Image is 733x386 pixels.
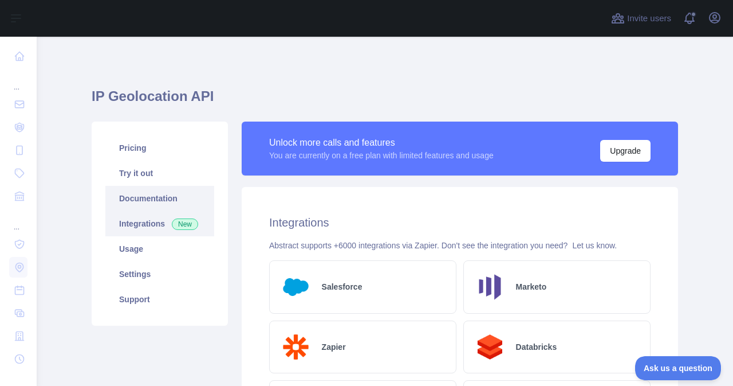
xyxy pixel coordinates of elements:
span: Invite users [627,12,671,25]
div: Abstract supports +6000 integrations via Zapier. Don't see the integration you need? [269,240,651,251]
iframe: Toggle Customer Support [635,356,722,380]
div: ... [9,209,27,232]
h2: Zapier [322,341,346,353]
div: Unlock more calls and features [269,136,494,150]
a: Integrations New [105,211,214,236]
a: Try it out [105,161,214,186]
img: Logo [473,270,507,304]
button: Upgrade [600,140,651,162]
button: Let us know. [572,240,617,251]
h1: IP Geolocation API [92,87,678,115]
span: New [172,219,198,230]
img: Logo [473,330,507,364]
h2: Marketo [516,281,547,293]
a: Settings [105,262,214,287]
a: Documentation [105,186,214,211]
a: Usage [105,236,214,262]
div: You are currently on a free plan with limited features and usage [269,150,494,161]
a: Pricing [105,135,214,161]
img: Logo [279,330,313,364]
div: ... [9,69,27,92]
img: Logo [279,270,313,304]
h2: Integrations [269,215,651,231]
h2: Salesforce [322,281,362,293]
a: Support [105,287,214,312]
h2: Databricks [516,341,557,353]
button: Invite users [609,9,673,28]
